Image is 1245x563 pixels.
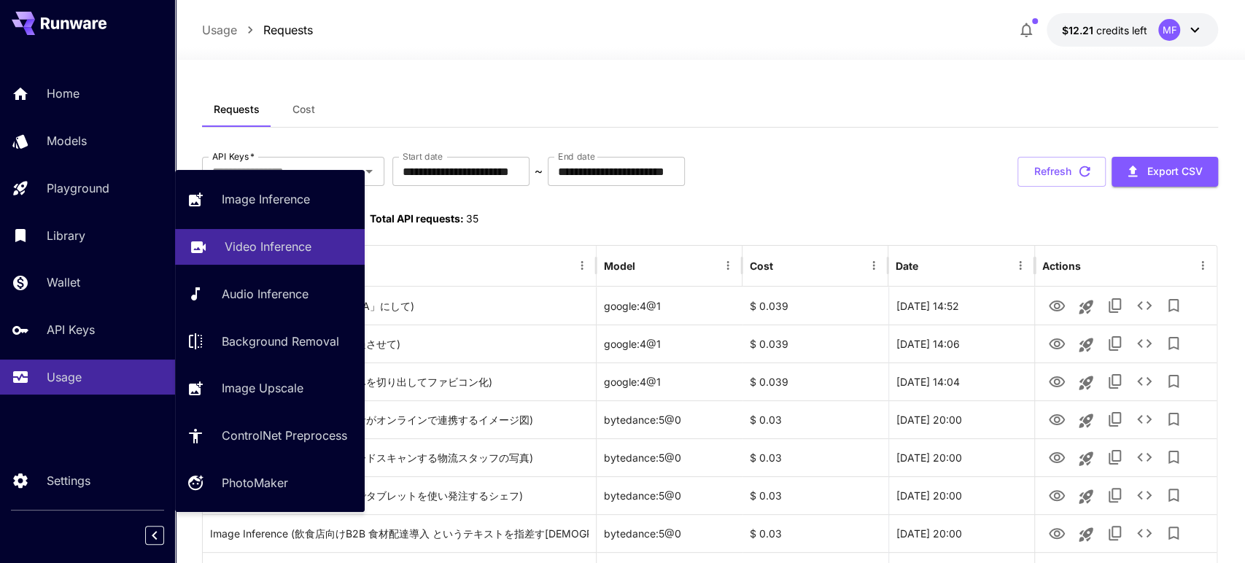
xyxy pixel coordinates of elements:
div: Model [604,260,635,272]
button: Refresh [1017,157,1106,187]
div: Click to copy prompt [210,325,589,362]
div: Click to copy prompt [210,401,589,438]
p: Video Inference [225,238,311,255]
a: Audio Inference [175,276,365,312]
p: ControlNet Preprocess [222,427,347,444]
span: $12.21 [1061,24,1095,36]
button: Sort [775,255,795,276]
div: google:4@1 [597,325,742,362]
button: Menu [1010,255,1031,276]
button: Menu [1192,255,1213,276]
div: 20 Sep, 2025 14:06 [888,325,1034,362]
button: See details [1130,405,1159,434]
div: 20 Sep, 2025 14:04 [888,362,1034,400]
p: PhotoMaker [222,474,288,492]
button: View [1042,442,1071,472]
button: View [1042,480,1071,510]
div: Actions [1042,260,1081,272]
button: Collapse sidebar [145,526,164,545]
p: Wallet [47,273,80,291]
a: ControlNet Preprocess [175,418,365,454]
button: Launch in playground [1071,292,1101,322]
a: Image Inference [175,182,365,217]
button: Add to library [1159,329,1188,358]
button: See details [1130,519,1159,548]
span: Requests [214,103,260,116]
p: Background Removal [222,333,339,350]
button: Copy TaskUUID [1101,481,1130,510]
button: Copy TaskUUID [1101,519,1130,548]
div: bytedance:5@0 [597,514,742,552]
div: 17 Sep, 2025 20:00 [888,400,1034,438]
p: Home [47,85,79,102]
div: Click to copy prompt [210,287,589,325]
div: bytedance:5@0 [597,400,742,438]
button: Add to library [1159,481,1188,510]
button: Add to library [1159,443,1188,472]
a: Video Inference [175,229,365,265]
button: Sort [920,255,940,276]
span: Cost [292,103,315,116]
div: google:4@1 [597,362,742,400]
button: See details [1130,443,1159,472]
nav: breadcrumb [202,21,313,39]
div: $ 0.03 [742,400,888,438]
button: See details [1130,329,1159,358]
div: Click to copy prompt [210,363,589,400]
div: bytedance:5@0 [597,476,742,514]
p: Requests [263,21,313,39]
button: Launch in playground [1071,368,1101,397]
div: 17 Sep, 2025 20:00 [888,514,1034,552]
div: Click to copy prompt [210,515,589,552]
p: Audio Inference [222,285,309,303]
button: See details [1130,481,1159,510]
span: Total API requests: [370,212,464,225]
a: Image Upscale [175,370,365,406]
span: 35 [466,212,478,225]
div: $ 0.039 [742,287,888,325]
button: View [1042,518,1071,548]
p: Usage [202,21,237,39]
p: Settings [47,472,90,489]
div: Cost [750,260,773,272]
label: API Keys [212,150,255,163]
div: $ 0.03 [742,438,888,476]
button: Copy TaskUUID [1101,291,1130,320]
p: ~ [535,163,543,180]
p: API Keys [47,321,95,338]
span: credits left [1095,24,1147,36]
button: Add to library [1159,367,1188,396]
button: Launch in playground [1071,520,1101,549]
p: Library [47,227,85,244]
button: Copy TaskUUID [1101,367,1130,396]
div: $ 0.039 [742,325,888,362]
label: End date [558,150,594,163]
button: Menu [718,255,738,276]
button: See details [1130,291,1159,320]
div: $12.2113 [1061,23,1147,38]
button: Export CSV [1112,157,1218,187]
div: 17 Sep, 2025 20:00 [888,476,1034,514]
button: Launch in playground [1071,406,1101,435]
div: MF [1158,19,1180,41]
label: Start date [403,150,443,163]
div: 21 Sep, 2025 14:52 [888,287,1034,325]
button: Copy TaskUUID [1101,329,1130,358]
div: google:4@1 [597,287,742,325]
div: Collapse sidebar [156,522,175,548]
p: Image Inference [222,190,310,208]
button: Add to library [1159,519,1188,548]
div: Click to copy prompt [210,477,589,514]
button: Copy TaskUUID [1101,405,1130,434]
div: $ 0.039 [742,362,888,400]
button: View [1042,290,1071,320]
p: Image Upscale [222,379,303,397]
button: Menu [572,255,592,276]
div: $ 0.03 [742,476,888,514]
p: Usage [47,368,82,386]
button: View [1042,404,1071,434]
button: Open [359,161,379,182]
button: See details [1130,367,1159,396]
button: Sort [637,255,657,276]
button: Add to library [1159,291,1188,320]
